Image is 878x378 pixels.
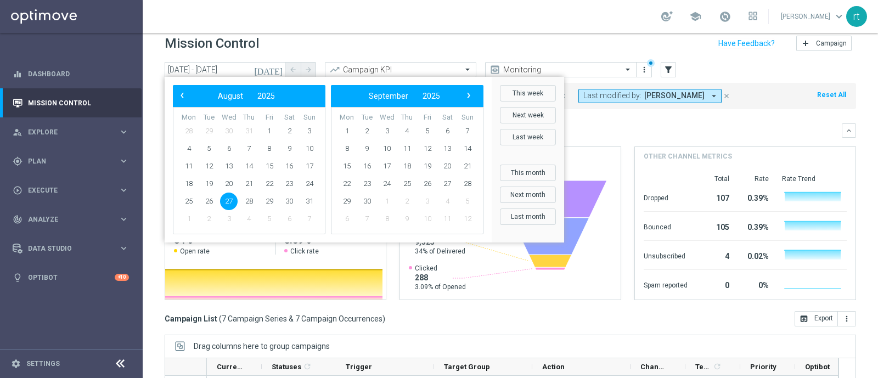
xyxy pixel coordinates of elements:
span: 12 [459,210,476,228]
multiple-options-button: Export to CSV [795,314,856,323]
span: 11 [180,157,198,175]
span: 5 [419,122,436,140]
th: weekday [437,113,458,122]
button: › [461,89,475,103]
div: 0.39% [742,217,769,235]
span: 24 [378,175,396,193]
div: Rate Trend [782,174,847,183]
span: 23 [358,175,376,193]
span: 17 [378,157,396,175]
i: arrow_drop_down [709,91,719,101]
th: weekday [377,113,397,122]
span: 4 [438,193,456,210]
button: open_in_browser Export [795,311,838,326]
div: Data Studio [13,244,119,253]
span: Calculate column [301,360,312,373]
span: keyboard_arrow_down [833,10,845,22]
div: 105 [701,217,729,235]
span: 6 [338,210,356,228]
span: 27 [220,193,238,210]
h4: Other channel metrics [644,151,732,161]
button: This week [500,85,556,101]
span: 1 [378,193,396,210]
span: Channel [640,363,667,371]
button: ‹ [176,89,190,103]
button: 2025 [250,89,282,103]
button: keyboard_arrow_down [842,123,856,138]
button: Reset All [816,89,847,101]
span: 30 [280,193,298,210]
div: Optibot [13,263,129,292]
span: Click rate [290,247,319,256]
span: 15 [261,157,278,175]
span: 26 [200,193,218,210]
ng-select: Campaign KPI [325,62,476,77]
input: Select date range [165,62,285,77]
i: refresh [713,362,722,371]
span: September [369,92,408,100]
a: Settings [26,360,60,367]
span: Campaign [816,40,847,47]
span: 288 [415,273,466,283]
div: 0.39% [742,188,769,206]
th: weekday [199,113,219,122]
span: 26 [419,175,436,193]
span: 14 [240,157,258,175]
div: 0 [701,275,729,293]
i: settings [11,359,21,369]
button: August [211,89,250,103]
span: 30 [220,122,238,140]
button: September [362,89,415,103]
i: open_in_browser [800,314,808,323]
i: filter_alt [663,65,673,75]
i: person_search [13,127,22,137]
span: 3 [301,122,318,140]
div: rt [846,6,867,27]
span: Calculate column [711,360,722,373]
span: 7 [301,210,318,228]
span: 31 [301,193,318,210]
button: lightbulb Optibot +10 [12,273,130,282]
button: 2025 [415,89,447,103]
a: Dashboard [28,59,129,88]
i: keyboard_arrow_right [119,243,129,253]
button: more_vert [639,63,650,76]
div: Unsubscribed [644,246,688,264]
div: equalizer Dashboard [12,70,130,78]
span: Plan [28,158,119,165]
span: 4 [398,122,416,140]
span: 24 [301,175,318,193]
i: keyboard_arrow_down [845,127,853,134]
span: 12 [419,140,436,157]
bs-datepicker-navigation-view: ​ ​ ​ [334,89,475,103]
div: Bounced [644,217,688,235]
span: 30 [358,193,376,210]
span: 8 [261,140,278,157]
div: Mission Control [12,99,130,108]
button: [DATE] [252,62,285,78]
span: 20 [438,157,456,175]
div: Total [701,174,729,183]
span: ) [382,314,385,324]
button: arrow_back [285,62,301,77]
div: Mission Control [13,88,129,117]
i: arrow_back [289,66,297,74]
button: Data Studio keyboard_arrow_right [12,244,130,253]
span: Last modified by: [583,91,641,100]
span: 7 [358,210,376,228]
span: 5 [261,210,278,228]
th: weekday [179,113,199,122]
span: 5 [200,140,218,157]
span: 8 [378,210,396,228]
i: more_vert [640,65,649,74]
i: trending_up [329,64,340,75]
span: 2025 [257,92,275,100]
span: 10 [301,140,318,157]
span: 19 [419,157,436,175]
span: 7 [240,140,258,157]
i: keyboard_arrow_right [119,156,129,166]
span: 17 [301,157,318,175]
span: 31 [240,122,258,140]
